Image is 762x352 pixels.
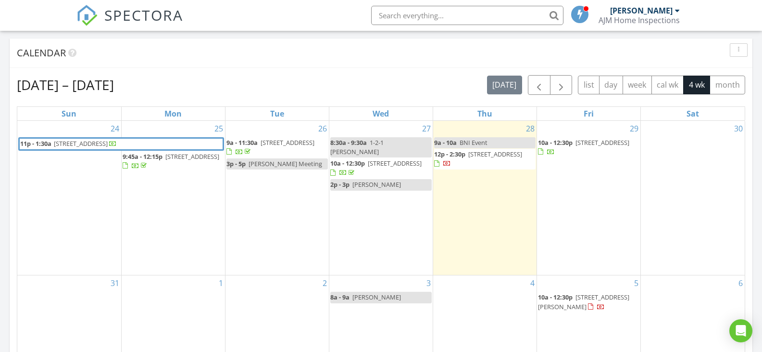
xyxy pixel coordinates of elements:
[20,139,52,149] span: 11p - 1:30a
[460,138,487,147] span: BNI Event
[538,137,639,158] a: 10a - 12:30p [STREET_ADDRESS]
[352,180,401,189] span: [PERSON_NAME]
[165,152,219,161] span: [STREET_ADDRESS]
[330,293,350,301] span: 8a - 9a
[538,293,573,301] span: 10a - 12:30p
[330,158,432,179] a: 10a - 12:30p [STREET_ADDRESS]
[732,121,745,136] a: Go to August 30, 2025
[17,46,66,59] span: Calendar
[321,275,329,291] a: Go to September 2, 2025
[212,121,225,136] a: Go to August 25, 2025
[537,121,641,275] td: Go to August 29, 2025
[538,292,639,313] a: 10a - 12:30p [STREET_ADDRESS][PERSON_NAME]
[121,121,225,275] td: Go to August 25, 2025
[434,150,522,168] a: 12p - 2:30p [STREET_ADDRESS]
[109,121,121,136] a: Go to August 24, 2025
[330,159,422,177] a: 10a - 12:30p [STREET_ADDRESS]
[528,275,537,291] a: Go to September 4, 2025
[710,76,745,94] button: month
[330,138,367,147] span: 8:30a - 9:30a
[582,107,596,120] a: Friday
[226,137,328,158] a: 9a - 11:30a [STREET_ADDRESS]
[487,76,522,94] button: [DATE]
[54,139,108,148] span: [STREET_ADDRESS]
[685,107,701,120] a: Saturday
[420,121,433,136] a: Go to August 27, 2025
[575,138,629,147] span: [STREET_ADDRESS]
[123,152,162,161] span: 9:45a - 12:15p
[268,107,286,120] a: Tuesday
[330,138,384,156] span: 1-2-1 [PERSON_NAME]
[538,293,629,311] span: [STREET_ADDRESS][PERSON_NAME]
[371,107,391,120] a: Wednesday
[368,159,422,168] span: [STREET_ADDRESS]
[17,75,114,94] h2: [DATE] – [DATE]
[60,107,78,120] a: Sunday
[352,293,401,301] span: [PERSON_NAME]
[104,5,183,25] span: SPECTORA
[599,76,623,94] button: day
[475,107,494,120] a: Thursday
[578,76,600,94] button: list
[729,319,752,342] div: Open Intercom Messenger
[17,121,121,275] td: Go to August 24, 2025
[316,121,329,136] a: Go to August 26, 2025
[123,151,224,172] a: 9:45a - 12:15p [STREET_ADDRESS]
[434,149,536,169] a: 12p - 2:30p [STREET_ADDRESS]
[20,139,223,149] a: 11p - 1:30a [STREET_ADDRESS]
[76,5,98,26] img: The Best Home Inspection Software - Spectora
[632,275,640,291] a: Go to September 5, 2025
[623,76,652,94] button: week
[371,6,563,25] input: Search everything...
[18,137,224,151] a: 11p - 1:30a [STREET_ADDRESS]
[109,275,121,291] a: Go to August 31, 2025
[217,275,225,291] a: Go to September 1, 2025
[737,275,745,291] a: Go to September 6, 2025
[330,159,365,168] span: 10a - 12:30p
[550,75,573,95] button: Next
[226,138,314,156] a: 9a - 11:30a [STREET_ADDRESS]
[468,150,522,158] span: [STREET_ADDRESS]
[628,121,640,136] a: Go to August 29, 2025
[538,138,629,156] a: 10a - 12:30p [STREET_ADDRESS]
[330,180,350,189] span: 2p - 3p
[226,138,258,147] span: 9a - 11:30a
[76,13,183,33] a: SPECTORA
[425,275,433,291] a: Go to September 3, 2025
[610,6,673,15] div: [PERSON_NAME]
[651,76,684,94] button: cal wk
[641,121,745,275] td: Go to August 30, 2025
[599,15,680,25] div: AJM Home Inspections
[434,138,457,147] span: 9a - 10a
[329,121,433,275] td: Go to August 27, 2025
[226,159,246,168] span: 3p - 5p
[123,152,219,170] a: 9:45a - 12:15p [STREET_ADDRESS]
[261,138,314,147] span: [STREET_ADDRESS]
[538,138,573,147] span: 10a - 12:30p
[433,121,537,275] td: Go to August 28, 2025
[683,76,710,94] button: 4 wk
[434,150,465,158] span: 12p - 2:30p
[162,107,184,120] a: Monday
[524,121,537,136] a: Go to August 28, 2025
[249,159,322,168] span: [PERSON_NAME] Meeting
[528,75,550,95] button: Previous
[225,121,329,275] td: Go to August 26, 2025
[538,293,629,311] a: 10a - 12:30p [STREET_ADDRESS][PERSON_NAME]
